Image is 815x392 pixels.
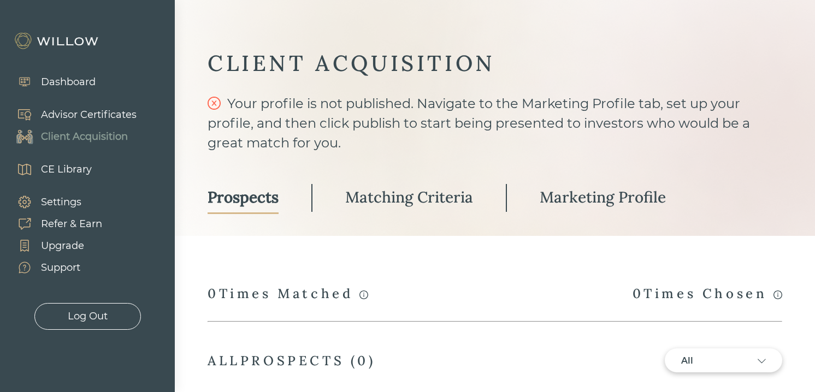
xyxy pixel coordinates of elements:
[540,187,666,207] div: Marketing Profile
[41,195,81,210] div: Settings
[345,187,473,207] div: Matching Criteria
[41,260,80,275] div: Support
[208,352,376,369] div: ALL PROSPECTS ( 0 )
[41,108,137,122] div: Advisor Certificates
[5,71,96,93] a: Dashboard
[5,126,137,147] a: Client Acquisition
[681,354,725,367] div: All
[540,182,666,214] a: Marketing Profile
[345,182,473,214] a: Matching Criteria
[5,213,102,235] a: Refer & Earn
[359,290,368,299] span: info-circle
[633,285,782,304] div: 0 Times Chosen
[208,285,368,304] div: 0 Times Matched
[208,94,782,153] div: Your profile is not published. Navigate to the Marketing Profile tab, set up your profile, and th...
[41,75,96,90] div: Dashboard
[68,309,108,324] div: Log Out
[14,32,101,50] img: Willow
[41,239,84,253] div: Upgrade
[208,49,782,78] div: CLIENT ACQUISITION
[5,104,137,126] a: Advisor Certificates
[5,191,102,213] a: Settings
[208,182,279,214] a: Prospects
[41,217,102,231] div: Refer & Earn
[41,129,128,144] div: Client Acquisition
[41,162,92,177] div: CE Library
[208,97,221,110] span: close-circle
[5,235,102,257] a: Upgrade
[5,158,92,180] a: CE Library
[773,290,782,299] span: info-circle
[208,187,279,207] div: Prospects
